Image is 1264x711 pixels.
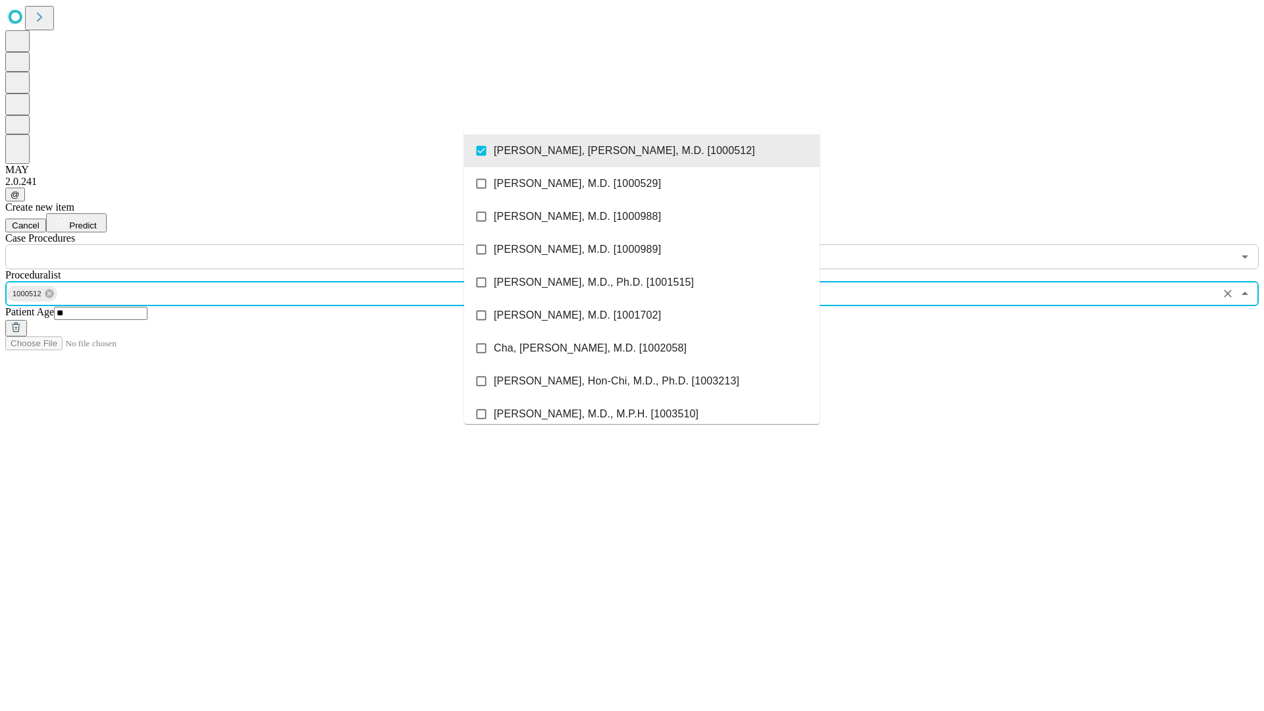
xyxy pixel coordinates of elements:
[5,219,46,232] button: Cancel
[5,306,54,317] span: Patient Age
[494,275,694,290] span: [PERSON_NAME], M.D., Ph.D. [1001515]
[46,213,107,232] button: Predict
[494,143,755,159] span: [PERSON_NAME], [PERSON_NAME], M.D. [1000512]
[1236,284,1254,303] button: Close
[5,269,61,280] span: Proceduralist
[5,232,75,244] span: Scheduled Procedure
[7,286,47,302] span: 1000512
[494,373,739,389] span: [PERSON_NAME], Hon-Chi, M.D., Ph.D. [1003213]
[1236,248,1254,266] button: Open
[494,242,661,257] span: [PERSON_NAME], M.D. [1000989]
[1219,284,1237,303] button: Clear
[12,221,39,230] span: Cancel
[5,188,25,201] button: @
[11,190,20,199] span: @
[5,164,1259,176] div: MAY
[69,221,96,230] span: Predict
[7,286,57,302] div: 1000512
[494,307,661,323] span: [PERSON_NAME], M.D. [1001702]
[494,176,661,192] span: [PERSON_NAME], M.D. [1000529]
[494,406,698,422] span: [PERSON_NAME], M.D., M.P.H. [1003510]
[5,176,1259,188] div: 2.0.241
[494,209,661,224] span: [PERSON_NAME], M.D. [1000988]
[5,201,74,213] span: Create new item
[494,340,687,356] span: Cha, [PERSON_NAME], M.D. [1002058]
